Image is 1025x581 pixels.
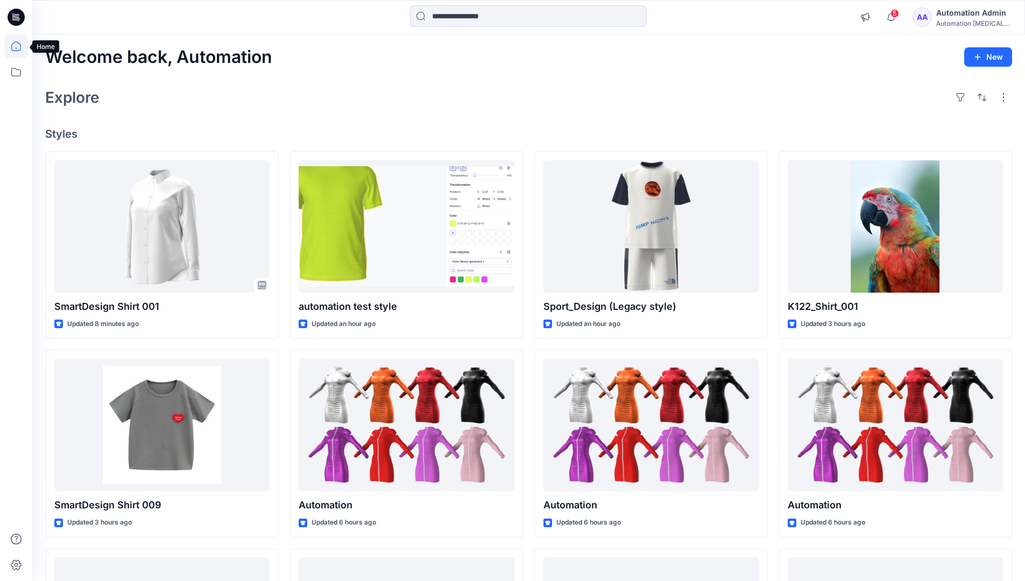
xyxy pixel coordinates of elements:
p: K122_Shirt_001 [788,299,1003,314]
a: K122_Shirt_001 [788,160,1003,293]
p: Automation [543,498,759,513]
p: Sport_Design (Legacy style) [543,299,759,314]
h4: Styles [45,127,1012,140]
a: Automation [543,359,759,492]
button: New [964,47,1012,67]
p: SmartDesign Shirt 009 [54,498,270,513]
h2: Welcome back, Automation [45,47,272,67]
a: SmartDesign Shirt 009 [54,359,270,492]
p: Updated an hour ago [312,318,376,330]
div: AA [913,8,932,27]
p: automation test style [299,299,514,314]
p: Updated 3 hours ago [801,318,865,330]
p: Updated 6 hours ago [312,517,376,528]
p: Updated 6 hours ago [801,517,865,528]
span: 5 [890,9,899,18]
p: Updated 8 minutes ago [67,318,139,330]
a: Automation [788,359,1003,492]
a: automation test style [299,160,514,293]
h2: Explore [45,89,100,106]
div: Automation [MEDICAL_DATA]... [936,19,1012,27]
p: Automation [299,498,514,513]
a: Sport_Design (Legacy style) [543,160,759,293]
p: Automation [788,498,1003,513]
p: SmartDesign Shirt 001 [54,299,270,314]
p: Updated 3 hours ago [67,517,132,528]
p: Updated an hour ago [556,318,620,330]
p: Updated 6 hours ago [556,517,621,528]
a: Automation [299,359,514,492]
div: Automation Admin [936,6,1012,19]
a: SmartDesign Shirt 001 [54,160,270,293]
